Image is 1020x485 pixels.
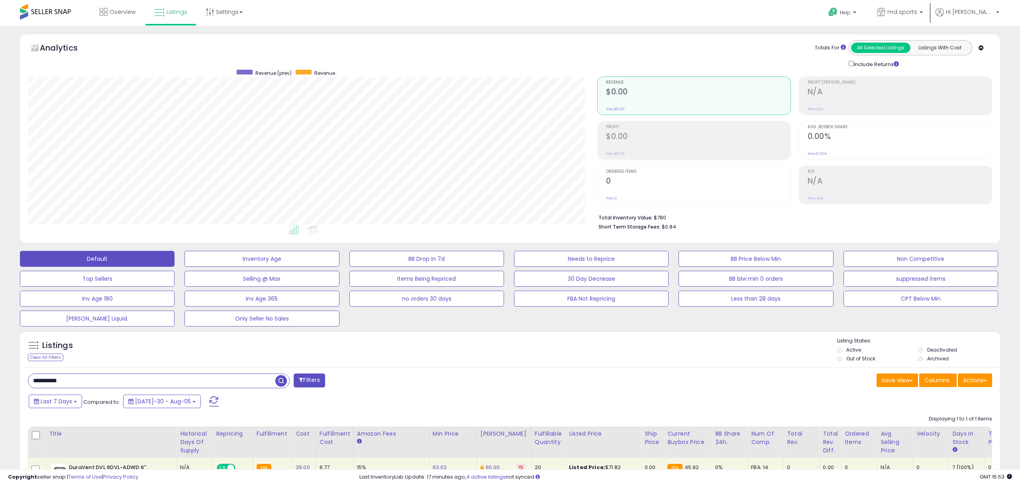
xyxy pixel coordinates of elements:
div: 0.00 [823,464,835,471]
div: Totals For [815,44,846,52]
div: N/A [881,464,907,471]
span: Overview [110,8,135,16]
button: Listings With Cost [910,43,969,53]
h2: 0 [606,176,790,187]
button: Non Competitive [843,251,998,267]
small: Prev: $0.00 [606,107,625,111]
span: Revenue [606,80,790,85]
button: Save View [877,374,918,387]
div: Amazon Fees [357,430,426,438]
i: Get Help [828,7,838,17]
div: 7 (100%) [952,464,985,471]
div: $71.82 [569,464,635,471]
div: Fulfillable Quantity [535,430,562,446]
a: 63.02 [433,463,447,471]
img: 31PnTfDyiRL._SL40_.jpg [51,464,67,480]
h2: N/A [808,87,992,98]
label: Deactivated [927,346,957,353]
div: 0 [845,464,877,471]
i: Revert to store-level Dynamic Max Price [519,465,523,469]
span: $0.84 [662,223,676,231]
b: Total Inventory Value: [598,214,653,221]
button: [PERSON_NAME] Liquid. [20,311,175,327]
h2: $0.00 [606,132,790,143]
div: N/A [180,464,206,471]
span: Profit [PERSON_NAME] [808,80,992,85]
strong: Copyright [8,473,37,481]
span: ROI [808,170,992,174]
div: Ship Price [645,430,661,446]
button: 30 Day Decrease [514,271,669,287]
span: Compared to: [83,398,120,406]
div: Clear All Filters [28,354,63,361]
div: 20 [535,464,559,471]
div: Displaying 1 to 1 of 1 items [929,415,992,423]
a: Help [822,1,864,26]
span: OFF [234,465,247,471]
small: FBA [667,464,682,473]
div: Min Price [433,430,474,438]
button: Actions [958,374,992,387]
small: Days In Stock. [952,446,957,454]
a: Terms of Use [68,473,102,481]
div: Num of Comp. [751,430,780,446]
a: 4 active listings [466,473,506,481]
span: Avg. Buybox Share [808,125,992,129]
span: Columns [924,376,949,384]
span: Listings [167,8,187,16]
i: This overrides the store level Dynamic Max Price for this listing [481,465,484,470]
button: BB Drop in 7d [349,251,504,267]
div: 15% [357,464,423,471]
button: Last 7 Days [29,395,82,408]
a: Hi [PERSON_NAME] [936,8,999,26]
button: Default [20,251,175,267]
b: Short Term Storage Fees: [598,223,661,230]
span: Revenue [314,70,335,76]
button: All Selected Listings [851,43,910,53]
h5: Listings [42,340,73,351]
button: BB Price Below Min [679,251,833,267]
span: Revenue (prev) [255,70,292,76]
span: Profit [606,125,790,129]
div: Include Returns [843,59,908,68]
div: Fulfillment Cost [320,430,350,446]
b: Listed Price: [569,463,605,471]
button: Less than 28 days [679,291,833,307]
span: [DATE]-30 - Aug-05 [135,397,191,405]
div: Last InventoryLab Update: 17 minutes ago, not synced. [359,473,1012,481]
button: CPT Below Min [843,291,998,307]
div: 0% [715,464,741,471]
button: suppressed items [843,271,998,287]
div: Total Profit [988,430,1017,446]
h2: 0.00% [808,132,992,143]
label: Active [846,346,861,353]
div: Velocity [916,430,945,438]
button: Needs to Reprice [514,251,669,267]
div: seller snap | | [8,473,138,481]
span: Last 7 Days [41,397,72,405]
small: Prev: N/A [808,107,823,111]
button: Inv Age 365 [184,291,339,307]
button: BB blw min 0 orders [679,271,833,287]
div: 6.77 [320,464,347,471]
span: 45.92 [685,463,699,471]
div: Current Buybox Price [667,430,708,446]
a: 65.00 [486,463,500,471]
button: Only Seller No Sales [184,311,339,327]
small: Amazon Fees. [357,438,362,445]
label: Archived [927,355,949,362]
button: FBA Not Repricing [514,291,669,307]
div: 0 [787,464,819,471]
div: Historical Days Of Supply [180,430,209,455]
p: Listing States: [837,337,1000,345]
button: Inv Age 180 [20,291,175,307]
button: Selling @ Max [184,271,339,287]
label: Out of Stock [846,355,875,362]
div: Listed Price [569,430,638,438]
div: BB Share 24h. [715,430,744,446]
small: Prev: N/A [808,196,823,201]
button: Filters [294,374,325,387]
button: Columns [919,374,957,387]
span: md sports [887,8,917,16]
div: Cost [296,430,313,438]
